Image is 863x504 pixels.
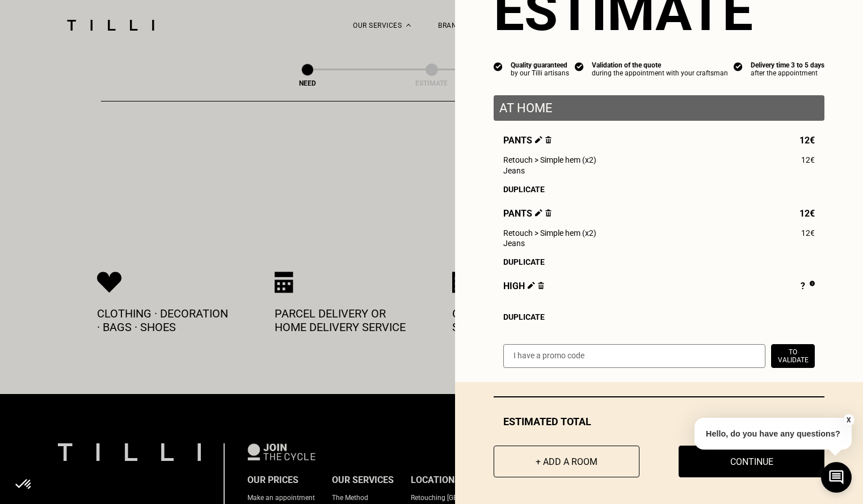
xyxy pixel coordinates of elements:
[503,416,591,427] font: Estimated total
[734,61,743,71] img: icon list info
[810,281,815,286] img: Why is the price undefined?
[503,312,545,321] font: Duplicate
[535,209,542,217] img: Edit
[499,101,553,115] font: At home
[503,239,525,248] font: Jeans
[503,257,545,266] font: Duplicate
[503,208,532,219] font: Pants
[592,69,728,77] font: during the appointment with your craftsman
[575,61,584,71] img: icon list info
[706,429,840,438] font: Hello, do you have any questions?
[494,61,503,71] img: icon list info
[503,281,525,291] font: High
[843,414,854,426] button: X
[751,69,818,77] font: after the appointment
[799,208,815,219] font: 12€
[730,456,773,467] font: Continue
[801,281,805,291] font: ?
[503,135,532,146] font: Pants
[511,69,569,77] font: by our Tilli artisans
[801,228,815,238] font: 12€
[778,348,809,364] font: To validate
[679,446,824,477] button: Continue
[494,446,639,477] button: + Add a room
[511,61,567,69] font: Quality guaranteed
[771,344,815,368] button: To validate
[545,136,552,143] img: DELETE
[535,136,542,143] img: Edit
[801,155,815,164] font: 12€
[751,61,824,69] font: Delivery time 3 to 5 days
[503,228,596,238] font: Retouch > Simple hem (x2)
[503,155,596,164] font: Retouch > Simple hem (x2)
[799,135,815,146] font: 12€
[503,166,525,175] font: Jeans
[592,61,661,69] font: Validation of the quote
[503,344,765,368] input: I have a promo code
[538,282,544,289] img: DELETE
[545,209,552,217] img: DELETE
[528,282,535,289] img: Edit
[536,456,597,467] font: + Add a room
[503,185,545,194] font: Duplicate
[847,416,851,424] font: X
